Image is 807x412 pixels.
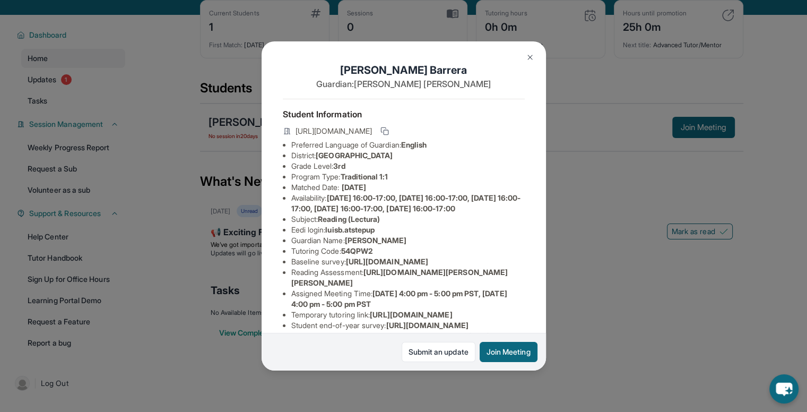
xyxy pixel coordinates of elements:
span: [GEOGRAPHIC_DATA] [316,151,393,160]
button: Copy link [378,125,391,138]
span: English [401,140,427,149]
span: [DATE] 16:00-17:00, [DATE] 16:00-17:00, [DATE] 16:00-17:00, [DATE] 16:00-17:00, [DATE] 16:00-17:00 [291,193,521,213]
span: [PERSON_NAME] [345,236,407,245]
span: [URL][DOMAIN_NAME] [370,310,452,319]
span: 3rd [333,161,345,170]
span: 54QPW2 [341,246,372,255]
span: Reading (Lectura) [318,214,380,224]
li: District: [291,150,525,161]
h1: [PERSON_NAME] Barrera [283,63,525,78]
li: Baseline survey : [291,256,525,267]
span: luisb.atstepup [325,225,375,234]
span: [URL][DOMAIN_NAME] [346,257,428,266]
a: Submit an update [402,342,475,362]
li: Subject : [291,214,525,225]
p: Guardian: [PERSON_NAME] [PERSON_NAME] [283,78,525,90]
li: Program Type: [291,171,525,182]
span: Traditional 1:1 [340,172,388,181]
span: [URL][DOMAIN_NAME] [296,126,372,136]
img: Close Icon [526,53,534,62]
li: Reading Assessment : [291,267,525,288]
button: Join Meeting [480,342,537,362]
li: Grade Level: [291,161,525,171]
li: Temporary tutoring link : [291,310,525,320]
li: Student end-of-year survey : [291,320,525,331]
li: Availability: [291,193,525,214]
li: Preferred Language of Guardian: [291,140,525,150]
li: Eedi login : [291,225,525,235]
li: Tutoring Code : [291,246,525,256]
h4: Student Information [283,108,525,121]
button: chat-button [769,374,799,404]
li: Matched Date: [291,182,525,193]
span: [DATE] [342,183,366,192]
span: [URL][DOMAIN_NAME] [386,321,468,330]
li: Student Learning Portal Link (requires tutoring code) : [291,331,525,352]
span: [URL][DOMAIN_NAME][PERSON_NAME][PERSON_NAME] [291,268,508,287]
span: [DATE] 4:00 pm - 5:00 pm PST, [DATE] 4:00 pm - 5:00 pm PST [291,289,507,308]
li: Guardian Name : [291,235,525,246]
li: Assigned Meeting Time : [291,288,525,310]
